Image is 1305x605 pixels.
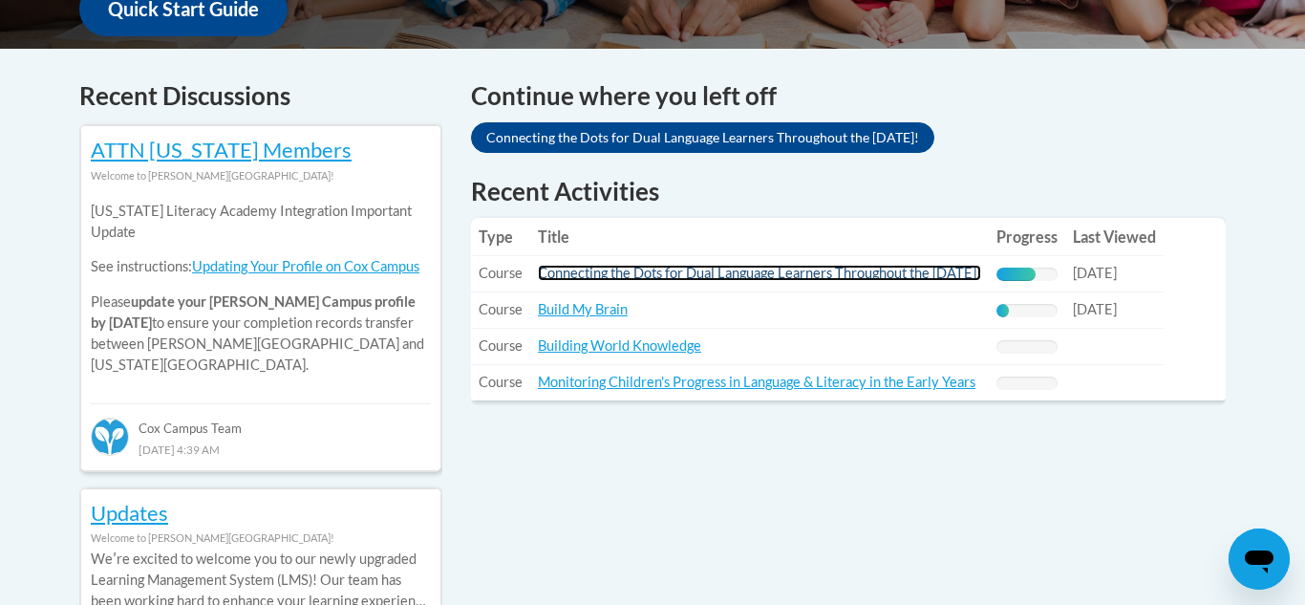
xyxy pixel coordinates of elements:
span: [DATE] [1073,301,1117,317]
th: Title [530,218,989,256]
a: Connecting the Dots for Dual Language Learners Throughout the [DATE]! [538,265,981,281]
div: Progress, % [996,268,1036,281]
span: Course [479,265,523,281]
th: Type [471,218,530,256]
p: [US_STATE] Literacy Academy Integration Important Update [91,201,431,243]
a: Connecting the Dots for Dual Language Learners Throughout the [DATE]! [471,122,934,153]
div: [DATE] 4:39 AM [91,439,431,460]
div: Welcome to [PERSON_NAME][GEOGRAPHIC_DATA]! [91,165,431,186]
iframe: Button to launch messaging window [1229,529,1290,590]
th: Progress [989,218,1065,256]
p: See instructions: [91,256,431,277]
div: Welcome to [PERSON_NAME][GEOGRAPHIC_DATA]! [91,528,431,549]
h4: Continue where you left off [471,77,1226,115]
img: Cox Campus Team [91,418,129,456]
span: [DATE] [1073,265,1117,281]
a: Updating Your Profile on Cox Campus [192,258,419,274]
a: ATTN [US_STATE] Members [91,137,352,162]
div: Progress, % [996,304,1009,317]
h4: Recent Discussions [79,77,442,115]
a: Building World Knowledge [538,337,701,354]
a: Updates [91,500,168,526]
a: Build My Brain [538,301,628,317]
span: Course [479,374,523,390]
b: update your [PERSON_NAME] Campus profile by [DATE] [91,293,416,331]
th: Last Viewed [1065,218,1164,256]
h1: Recent Activities [471,174,1226,208]
a: Monitoring Children's Progress in Language & Literacy in the Early Years [538,374,975,390]
span: Course [479,337,523,354]
div: Cox Campus Team [91,403,431,438]
div: Please to ensure your completion records transfer between [PERSON_NAME][GEOGRAPHIC_DATA] and [US_... [91,186,431,390]
span: Course [479,301,523,317]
